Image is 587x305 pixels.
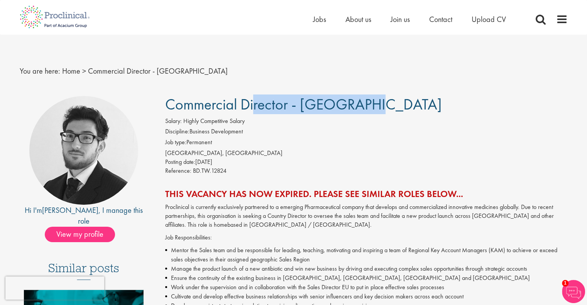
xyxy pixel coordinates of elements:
[472,14,506,24] a: Upload CV
[45,227,115,242] span: View my profile
[345,14,371,24] a: About us
[29,96,138,205] img: imeage of recruiter Todd Wigmore
[165,203,568,229] p: Proclinical is currently exclusively partnered to a emerging Pharmaceutical company that develops...
[165,273,568,283] li: Ensure the continuity of the existing business in [GEOGRAPHIC_DATA], [GEOGRAPHIC_DATA], [GEOGRAPH...
[165,127,568,138] li: Business Development
[562,280,568,286] span: 1
[20,205,148,227] div: Hi I'm , I manage this role
[165,158,195,166] span: Posting date:
[193,167,227,175] span: BD.TW.12824
[165,138,568,149] li: Permanent
[429,14,452,24] a: Contact
[165,127,189,136] label: Discipline:
[165,94,442,114] span: Commercial Director - [GEOGRAPHIC_DATA]
[165,117,182,126] label: Salary:
[62,66,80,76] a: breadcrumb link
[183,117,245,125] span: Highly Competitive Salary
[165,246,568,264] li: Mentor the Sales team and be responsible for leading, teaching, motivating and inspiring a team o...
[165,264,568,273] li: Manage the product launch of a new antibiotic and win new business by driving and executing compl...
[391,14,410,24] a: Join us
[165,283,568,292] li: Work under the supervision and in collaboration with the Sales Director EU to put in place effect...
[165,189,568,199] h2: This vacancy has now expired. Please see similar roles below...
[165,233,568,242] p: Job Responsibilities:
[82,66,86,76] span: >
[42,205,98,215] a: [PERSON_NAME]
[165,158,568,167] div: [DATE]
[313,14,326,24] a: Jobs
[5,276,104,300] iframe: reCAPTCHA
[165,138,186,147] label: Job type:
[45,228,123,238] a: View my profile
[165,167,191,175] label: Reference:
[20,66,60,76] span: You are here:
[88,66,228,76] span: Commercial Director - [GEOGRAPHIC_DATA]
[48,261,119,280] h3: Similar posts
[562,280,585,303] img: Chatbot
[165,292,568,301] li: Cultivate and develop effective business relationships with senior influencers and key decision m...
[165,149,568,158] div: [GEOGRAPHIC_DATA], [GEOGRAPHIC_DATA]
